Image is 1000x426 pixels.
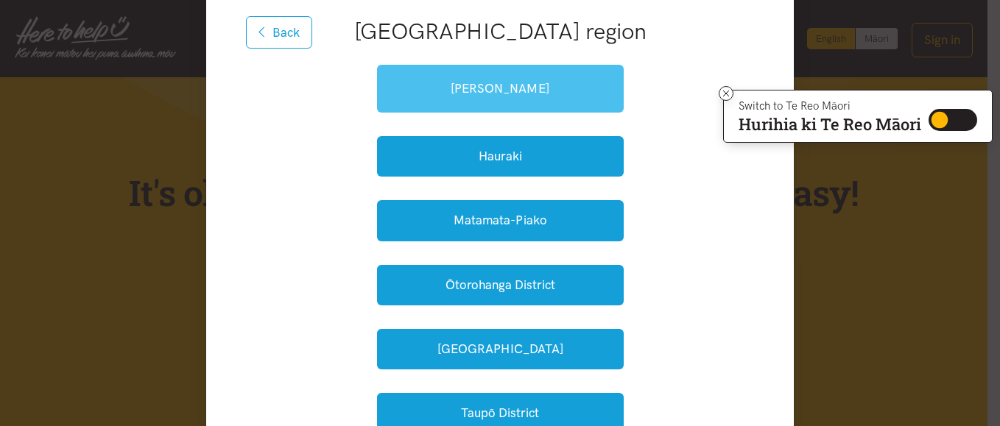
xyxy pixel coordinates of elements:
p: Switch to Te Reo Māori [739,102,921,110]
h2: [GEOGRAPHIC_DATA] region [253,16,747,47]
a: [PERSON_NAME] [377,65,624,113]
button: Back [246,16,312,49]
p: Hurihia ki Te Reo Māori [739,118,921,131]
button: Matamata-Piako [377,200,624,241]
button: Hauraki [377,136,624,177]
button: [GEOGRAPHIC_DATA] [377,329,624,369]
button: Ōtorohanga District [377,265,624,305]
